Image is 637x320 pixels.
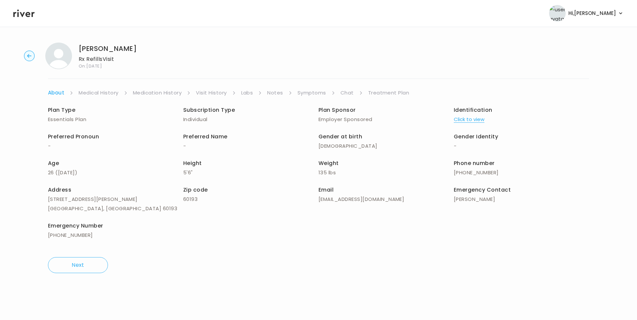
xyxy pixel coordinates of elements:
span: Gender at birth [318,133,362,140]
a: Labs [241,88,253,97]
a: About [48,88,64,97]
p: Individual [183,115,318,124]
span: Emergency Contact [454,186,511,194]
a: Notes [267,88,283,97]
p: - [454,141,589,151]
span: Height [183,159,202,167]
a: Medication History [133,88,182,97]
p: - [48,141,183,151]
span: Preferred Pronoun [48,133,99,140]
h1: [PERSON_NAME] [79,44,137,53]
span: Weight [318,159,339,167]
span: Plan Sponsor [318,106,356,114]
span: Zip code [183,186,208,194]
span: Identification [454,106,492,114]
p: 135 lbs [318,168,454,177]
p: [STREET_ADDRESS][PERSON_NAME] [48,195,183,204]
p: [DEMOGRAPHIC_DATA] [318,141,454,151]
p: Essentials Plan [48,115,183,124]
span: Age [48,159,59,167]
span: Email [318,186,333,194]
p: [EMAIL_ADDRESS][DOMAIN_NAME] [318,195,454,204]
span: Plan Type [48,106,75,114]
p: Rx Refills Visit [79,55,137,64]
span: Emergency Number [48,222,103,230]
a: Chat [340,88,354,97]
p: [PHONE_NUMBER] [454,168,589,177]
p: Employer Sponsored [318,115,454,124]
p: [PHONE_NUMBER] [48,231,183,240]
span: Preferred Name [183,133,228,140]
a: Medical History [79,88,118,97]
a: Treatment Plan [368,88,409,97]
button: Next [48,257,108,273]
span: Subscription Type [183,106,235,114]
p: 60193 [183,195,318,204]
span: On: [DATE] [79,64,137,68]
p: [PERSON_NAME] [454,195,589,204]
a: Symptoms [298,88,326,97]
img: user avatar [549,5,566,22]
img: Sarah Harder [45,43,72,69]
span: Hi, [PERSON_NAME] [568,9,616,18]
span: Address [48,186,71,194]
p: 26 [48,168,183,177]
button: Click to view [454,115,484,124]
p: - [183,141,318,151]
span: ( [DATE] ) [55,169,77,176]
p: 5'6" [183,168,318,177]
span: Gender Identity [454,133,498,140]
a: Visit History [196,88,227,97]
p: [GEOGRAPHIC_DATA], [GEOGRAPHIC_DATA] 60193 [48,204,183,213]
span: Phone number [454,159,495,167]
button: user avatarHi,[PERSON_NAME] [549,5,624,22]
